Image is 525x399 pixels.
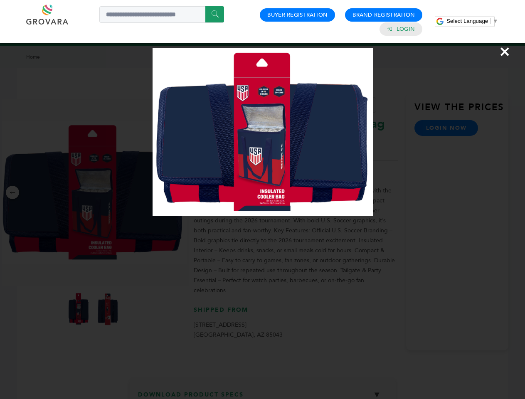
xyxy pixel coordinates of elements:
[446,18,488,24] span: Select Language
[153,48,373,216] img: Image Preview
[267,11,328,19] a: Buyer Registration
[99,6,224,23] input: Search a product or brand...
[352,11,415,19] a: Brand Registration
[397,25,415,33] a: Login
[446,18,498,24] a: Select Language​
[499,40,510,63] span: ×
[493,18,498,24] span: ▼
